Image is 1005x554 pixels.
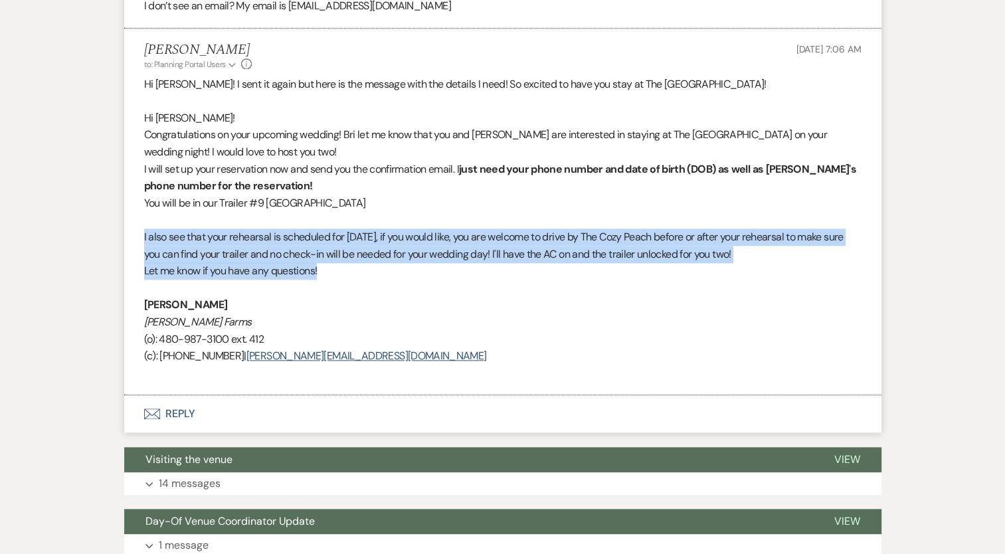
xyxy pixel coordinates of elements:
p: Hi [PERSON_NAME]! I sent it again but here is the message with the details I need! So excited to ... [144,76,862,93]
button: Day-Of Venue Coordinator Update [124,509,813,534]
p: Congratulations on your upcoming wedding! Bri let me know that you and [PERSON_NAME] are interest... [144,126,862,160]
p: Let me know if you have any questions! [144,262,862,280]
strong: [PERSON_NAME] [144,298,228,312]
p: Hi [PERSON_NAME]! [144,110,862,127]
button: View [813,447,881,472]
button: 14 messages [124,472,881,495]
em: [PERSON_NAME] Farms [144,315,252,329]
p: I will set up your reservation now and send you the confirmation email. I [144,161,862,195]
span: to: Planning Portal Users [144,59,226,70]
p: I also see that your rehearsal is scheduled for [DATE], if you would like, you are welcome to dri... [144,229,862,262]
p: 1 message [159,537,209,554]
button: Reply [124,395,881,432]
p: 14 messages [159,475,221,492]
button: View [813,509,881,534]
span: Day-Of Venue Coordinator Update [145,514,315,528]
span: View [834,514,860,528]
span: [DATE] 7:06 AM [796,43,861,55]
span: View [834,452,860,466]
button: to: Planning Portal Users [144,58,238,70]
span: Visiting the venue [145,452,232,466]
span: (o): 480-987-3100 ext. 412 [144,332,264,346]
a: [PERSON_NAME][EMAIL_ADDRESS][DOMAIN_NAME] [246,349,487,363]
p: You will be in our Trailer #9 [GEOGRAPHIC_DATA] [144,195,862,212]
strong: just need your phone number and date of birth (DOB) as well as [PERSON_NAME]'s phone number for t... [144,162,856,193]
span: (c): [PHONE_NUMBER]| [144,349,246,363]
h5: [PERSON_NAME] [144,42,252,58]
button: Visiting the venue [124,447,813,472]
